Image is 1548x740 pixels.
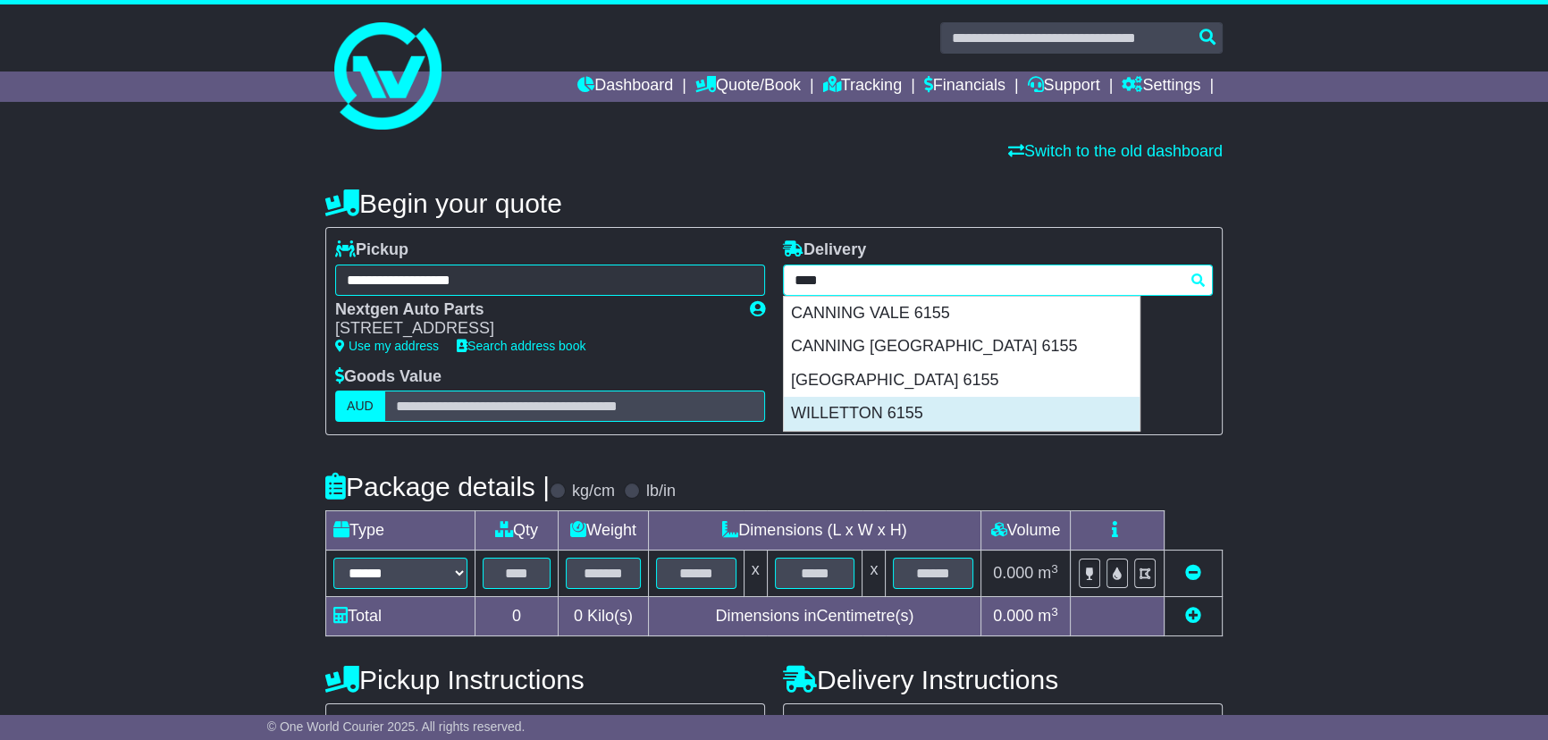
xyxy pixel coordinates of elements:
a: Dashboard [577,71,673,102]
h4: Package details | [325,472,550,501]
label: AUD [335,391,385,422]
span: m [1038,607,1058,625]
td: 0 [475,597,559,636]
span: m [1038,564,1058,582]
a: Tracking [823,71,902,102]
span: 0 [574,607,583,625]
a: Switch to the old dashboard [1008,142,1223,160]
div: [STREET_ADDRESS] [335,319,732,339]
label: lb/in [646,482,676,501]
a: Settings [1122,71,1200,102]
td: x [862,551,886,597]
typeahead: Please provide city [783,265,1213,296]
td: Volume [980,511,1070,551]
a: Remove this item [1185,564,1201,582]
label: kg/cm [572,482,615,501]
label: Delivery [783,240,866,260]
td: Weight [559,511,649,551]
label: Goods Value [335,367,442,387]
h4: Begin your quote [325,189,1223,218]
div: CANNING [GEOGRAPHIC_DATA] 6155 [784,330,1140,364]
span: 0.000 [993,607,1033,625]
h4: Delivery Instructions [783,665,1223,694]
td: x [744,551,767,597]
td: Qty [475,511,559,551]
td: Total [326,597,475,636]
a: Use my address [335,339,439,353]
a: Support [1028,71,1100,102]
td: Kilo(s) [559,597,649,636]
sup: 3 [1051,605,1058,618]
td: Type [326,511,475,551]
a: Quote/Book [695,71,801,102]
a: Search address book [457,339,585,353]
span: © One World Courier 2025. All rights reserved. [267,719,526,734]
span: 0.000 [993,564,1033,582]
div: Nextgen Auto Parts [335,300,732,320]
td: Dimensions in Centimetre(s) [648,597,980,636]
div: CANNING VALE 6155 [784,297,1140,331]
div: WILLETTON 6155 [784,397,1140,431]
div: [GEOGRAPHIC_DATA] 6155 [784,364,1140,398]
sup: 3 [1051,562,1058,576]
a: Add new item [1185,607,1201,625]
label: Pickup [335,240,408,260]
a: Financials [924,71,1005,102]
h4: Pickup Instructions [325,665,765,694]
td: Dimensions (L x W x H) [648,511,980,551]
